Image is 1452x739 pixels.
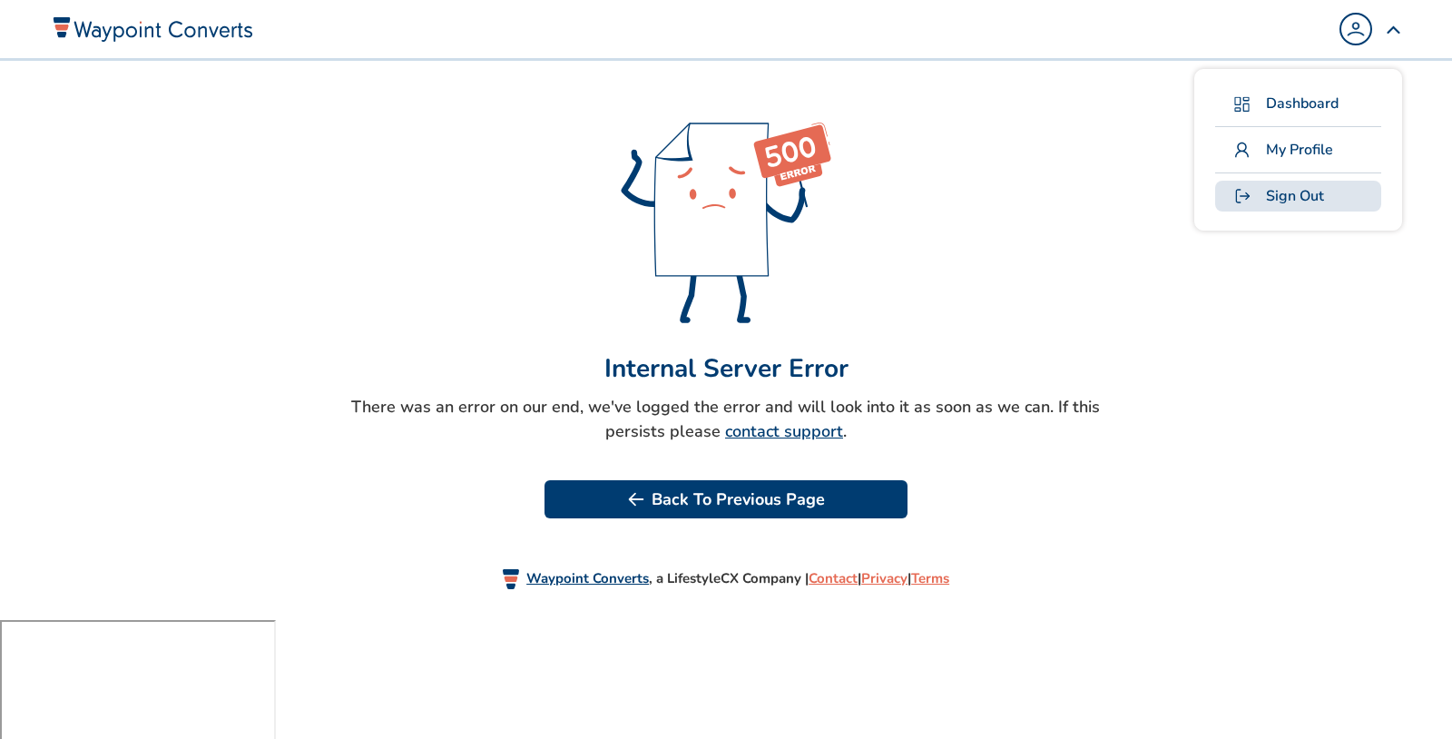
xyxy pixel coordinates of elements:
[50,15,253,42] img: Waypoint Converts Logo
[1266,139,1333,161] span: My Profile
[340,395,1112,444] div: There was an error on our end, we've logged the error and will look into it as soon as we can. If...
[1341,15,1370,44] img: user-profile-1.png
[809,566,949,591] div: | |
[725,420,843,442] a: contact support
[1215,134,1381,165] a: My Profile
[1266,185,1324,207] span: Sign Out
[1339,13,1402,45] div: Popover trigger
[1215,181,1381,212] a: Sign Out
[1215,88,1381,119] a: Dashboard
[503,569,519,589] img: Waypoint Converts
[861,569,907,587] a: Privacy
[49,350,1403,388] h1: Internal Server Error
[526,569,649,587] a: Waypoint Converts
[809,569,858,587] a: Contact
[145,537,1307,620] div: , a LifestyleCX Company |
[911,569,949,587] a: Terms
[1266,93,1339,114] span: Dashboard
[544,480,907,518] button: Back To Previous Page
